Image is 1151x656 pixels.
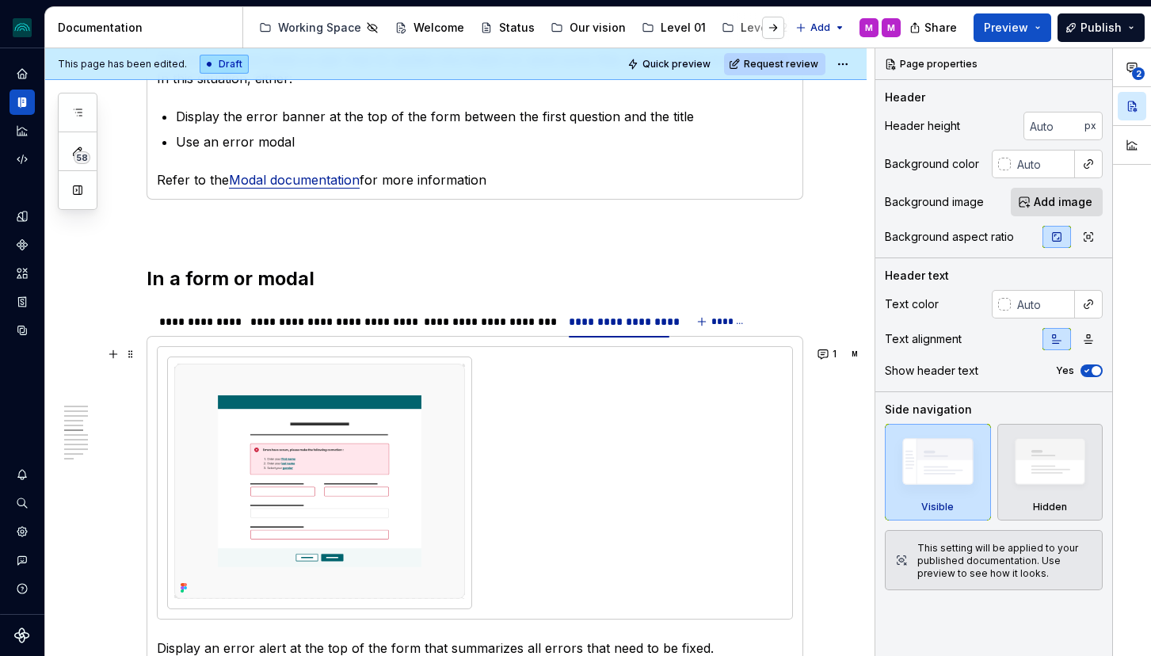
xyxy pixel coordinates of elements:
div: Background image [885,194,984,210]
a: Components [10,232,35,257]
a: Design tokens [10,204,35,229]
span: 58 [74,151,90,164]
span: Add [810,21,830,34]
span: Publish [1080,20,1122,36]
div: Hidden [1033,501,1067,513]
a: Settings [10,519,35,544]
button: Search ⌘K [10,490,35,516]
a: Working Space [253,15,385,40]
div: Working Space [278,20,361,36]
div: Background aspect ratio [885,229,1014,245]
strong: In a form or modal [147,267,314,290]
a: Welcome [388,15,471,40]
a: Documentation [10,90,35,115]
a: Our vision [544,15,632,40]
span: Add image [1034,194,1092,210]
span: Quick preview [642,58,711,71]
div: Documentation [58,20,236,36]
span: This page has been edited. [58,58,187,71]
span: Share [924,20,957,36]
div: Side navigation [885,402,972,418]
p: Refer to the for more information [157,170,793,189]
label: Yes [1056,364,1074,377]
a: Code automation [10,147,35,172]
a: Modal documentation [229,172,360,188]
input: Auto [1023,112,1084,140]
button: Notifications [10,462,35,487]
a: Assets [10,261,35,286]
div: M [852,348,858,360]
div: Our vision [570,20,626,36]
a: Level 01 [635,15,712,40]
p: px [1084,120,1096,132]
div: Welcome [414,20,464,36]
div: This setting will be applied to your published documentation. Use preview to see how it looks. [917,542,1092,580]
span: Preview [984,20,1028,36]
button: Quick preview [623,53,718,75]
div: Visible [921,501,954,513]
button: Publish [1058,13,1145,42]
div: M [887,21,895,34]
a: Status [474,15,541,40]
input: Auto [1011,290,1075,318]
a: Analytics [10,118,35,143]
button: Preview [974,13,1051,42]
span: Request review [744,58,818,71]
button: Add image [1011,188,1103,216]
button: 1 [813,343,844,365]
a: Storybook stories [10,289,35,315]
div: Text color [885,296,939,312]
div: Header height [885,118,960,134]
div: Text alignment [885,331,962,347]
p: Display the error banner at the top of the form between the first question and the title [176,107,793,126]
div: Status [499,20,535,36]
div: Background color [885,156,979,172]
button: Contact support [10,547,35,573]
button: Share [901,13,967,42]
div: Level 01 [661,20,706,36]
div: Header [885,90,925,105]
a: Level 02 [715,15,795,40]
img: 418c6d47-6da6-4103-8b13-b5999f8989a1.png [13,18,32,37]
div: Show header text [885,363,978,379]
div: Header text [885,268,949,284]
a: Data sources [10,318,35,343]
div: Page tree [253,12,787,44]
svg: Supernova Logo [14,627,30,643]
input: Auto [1011,150,1075,178]
div: Draft [200,55,249,74]
p: Use an error modal [176,132,793,151]
span: 2 [1132,67,1145,80]
button: Request review [724,53,825,75]
div: M [865,21,873,34]
div: Visible [885,424,991,521]
span: 1 [833,348,837,360]
div: Hidden [997,424,1103,521]
button: Add [791,17,850,39]
a: Home [10,61,35,86]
